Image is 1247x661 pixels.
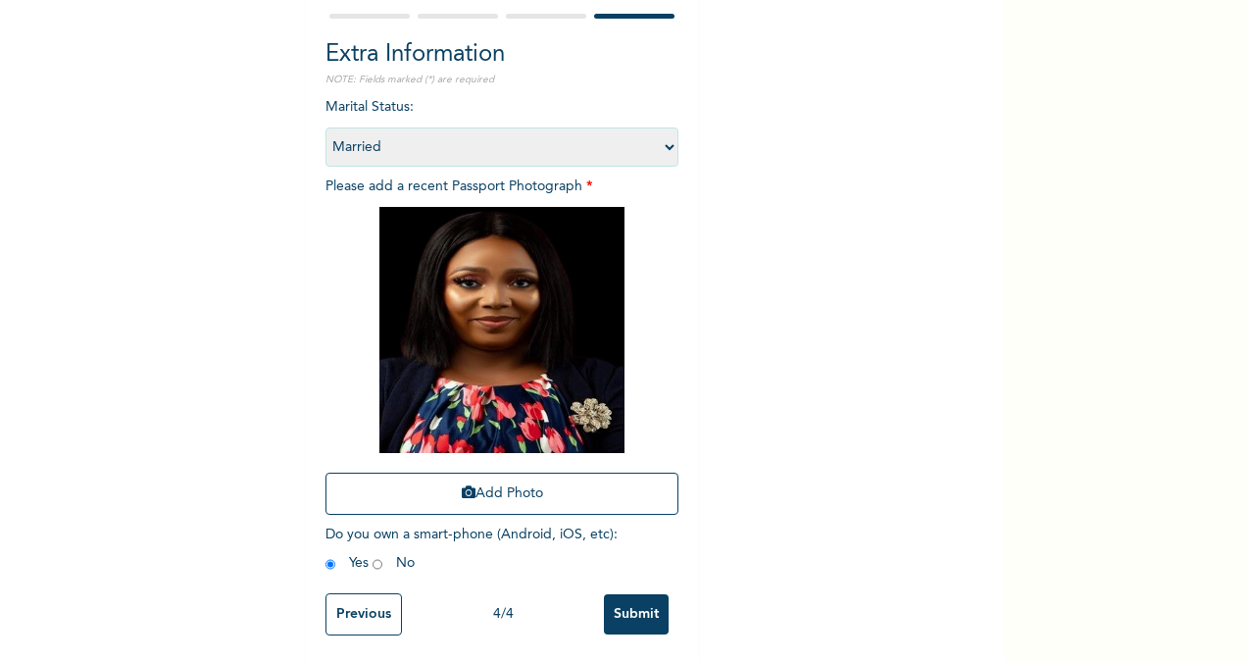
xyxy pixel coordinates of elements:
[325,100,678,154] span: Marital Status :
[325,593,402,636] input: Previous
[325,73,678,87] p: NOTE: Fields marked (*) are required
[402,604,604,625] div: 4 / 4
[325,37,678,73] h2: Extra Information
[604,594,669,635] input: Submit
[325,473,678,515] button: Add Photo
[325,528,618,571] span: Do you own a smart-phone (Android, iOS, etc) : Yes No
[379,207,624,453] img: Crop
[325,179,678,525] span: Please add a recent Passport Photograph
